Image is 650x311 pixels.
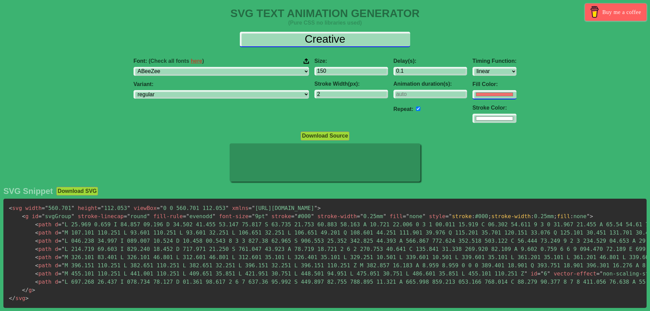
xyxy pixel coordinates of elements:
span: " [587,213,590,220]
span: < [22,213,26,220]
span: > [318,205,321,211]
span: " [600,270,603,277]
span: " [406,213,409,220]
span: > [590,213,593,220]
span: g [22,213,29,220]
span: = [58,254,62,260]
span: d [55,246,58,252]
label: Timing Function: [473,58,516,64]
span: height [78,205,97,211]
span: 9pt [248,213,268,220]
span: font-size [219,213,249,220]
span: viewBox [134,205,156,211]
a: here [191,58,202,64]
span: width [25,205,42,211]
span: " [252,213,255,220]
span: style [429,213,445,220]
span: d [55,238,58,244]
span: = [248,213,252,220]
input: 2px [314,90,388,98]
span: stroke [452,213,472,220]
label: Repeat: [393,106,414,112]
span: < [35,279,38,285]
span: " [314,205,318,211]
span: = [58,279,62,285]
span: " [61,262,65,269]
span: path [35,229,51,236]
span: 112.053 [97,205,130,211]
span: svg [9,295,25,301]
span: fill-rule [153,213,183,220]
span: " [226,205,229,211]
span: Font: [134,58,204,64]
span: = [248,205,252,211]
span: = [596,270,600,277]
span: [URL][DOMAIN_NAME] [248,205,317,211]
span: " [71,213,75,220]
span: " [71,205,75,211]
span: = [97,205,101,211]
span: #000 [291,213,314,220]
span: id [531,270,537,277]
span: evenodd [183,213,216,220]
span: < [35,238,38,244]
span: svg [9,205,22,211]
span: Buy me a coffee [602,6,641,18]
span: id [32,213,38,220]
span: ; [488,213,492,220]
button: Download SVG [56,187,98,196]
span: < [35,262,38,269]
span: " [61,246,65,252]
span: xmlns [232,205,248,211]
span: #000 0.25mm none [452,213,587,220]
span: " [45,205,48,211]
span: = [124,213,127,220]
input: Input Text Here [240,32,410,47]
label: Animation duration(s): [393,81,467,87]
span: 0 0 560.701 112.053 [157,205,229,211]
a: Buy me a coffee [585,3,647,21]
span: 6 [537,270,551,277]
span: =" [445,213,452,220]
span: = [183,213,186,220]
span: " [186,213,189,220]
span: = [58,270,62,277]
span: </ [22,287,29,293]
span: < [35,270,38,277]
span: stroke-width [491,213,531,220]
span: " [42,213,45,220]
input: auto [416,107,420,111]
span: vector-effect [554,270,596,277]
span: M 455.101 110.251 L 441.001 110.251 L 409.651 35.851 L 421.951 30.751 L 448.501 94.951 L 475.051 ... [58,270,528,277]
span: d [55,279,58,285]
span: = [357,213,360,220]
span: </ [9,295,15,301]
span: ; [554,213,557,220]
span: path [35,221,51,228]
span: < [35,221,38,228]
label: Stroke Color: [473,105,516,111]
span: < [35,229,38,236]
input: auto [393,90,467,98]
span: < [9,205,12,211]
span: < [35,254,38,260]
span: " [212,213,216,220]
span: " [61,279,65,285]
label: Variant: [134,81,309,87]
span: = [58,229,62,236]
span: stroke-width [318,213,357,220]
span: > [25,295,29,301]
label: Stroke Width(px): [314,81,388,87]
span: path [35,279,51,285]
span: = [537,270,541,277]
span: " [360,213,363,220]
span: 0.25mm [357,213,386,220]
span: " [294,213,298,220]
span: fill [390,213,403,220]
span: " [61,270,65,277]
span: < [35,246,38,252]
span: : [531,213,534,220]
span: path [35,262,51,269]
span: " [265,213,268,220]
button: Download Source [300,131,349,140]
